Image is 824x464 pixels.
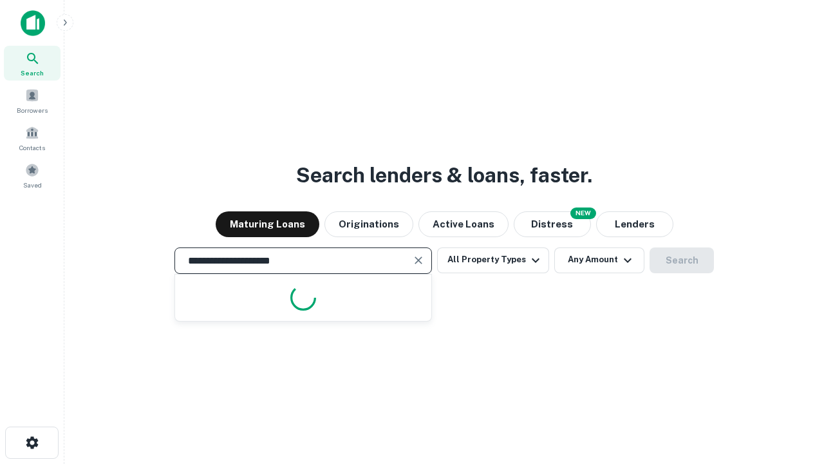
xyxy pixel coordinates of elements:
button: Originations [324,211,413,237]
button: Any Amount [554,247,644,273]
div: NEW [570,208,596,219]
a: Search [4,46,61,81]
a: Borrowers [4,83,61,118]
iframe: Chat Widget [760,361,824,423]
span: Borrowers [17,105,48,115]
span: Saved [23,180,42,190]
span: Contacts [19,142,45,153]
button: Search distressed loans with lien and other non-mortgage details. [514,211,591,237]
button: Maturing Loans [216,211,319,237]
a: Saved [4,158,61,193]
img: capitalize-icon.png [21,10,45,36]
button: Lenders [596,211,673,237]
span: Search [21,68,44,78]
button: Clear [409,251,427,269]
h3: Search lenders & loans, faster. [296,160,592,191]
a: Contacts [4,121,61,155]
button: All Property Types [437,247,549,273]
button: Active Loans [418,211,509,237]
